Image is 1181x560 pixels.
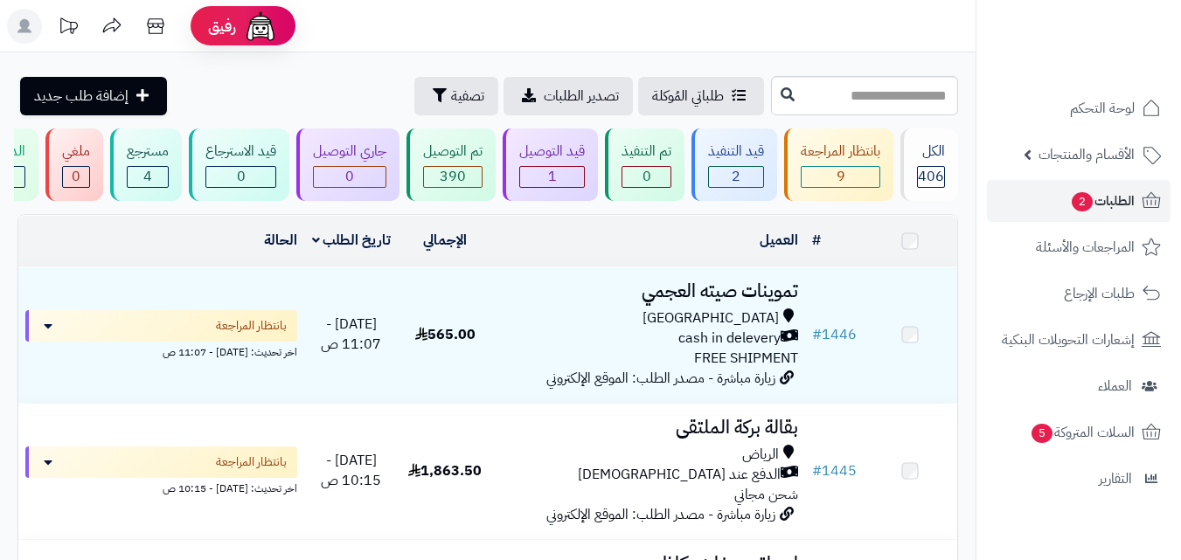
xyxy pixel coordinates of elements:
[1030,420,1135,445] span: السلات المتروكة
[708,142,764,162] div: قيد التنفيذ
[25,478,297,496] div: اخر تحديث: [DATE] - 10:15 ص
[1070,96,1135,121] span: لوحة التحكم
[403,128,499,201] a: تم التوصيل 390
[546,504,775,525] span: زيارة مباشرة - مصدر الطلب: الموقع الإلكتروني
[638,77,764,115] a: طلباتي المُوكلة
[1002,328,1135,352] span: إشعارات التحويلات البنكية
[1039,142,1135,167] span: الأقسام والمنتجات
[293,128,403,201] a: جاري التوصيل 0
[312,230,392,251] a: تاريخ الطلب
[128,167,168,187] div: 4
[812,324,822,345] span: #
[694,348,798,369] span: FREE SHIPMENT
[321,314,381,355] span: [DATE] - 11:07 ص
[205,142,276,162] div: قيد الاسترجاع
[208,16,236,37] span: رفيق
[987,411,1171,453] a: السلات المتروكة5
[622,142,671,162] div: تم التنفيذ
[216,453,287,471] span: بانتظار المراجعة
[1032,424,1052,443] span: 5
[25,342,297,360] div: اخر تحديث: [DATE] - 11:07 ص
[243,9,278,44] img: ai-face.png
[46,9,90,48] a: تحديثات المنصة
[313,142,386,162] div: جاري التوصيل
[917,142,945,162] div: الكل
[415,324,476,345] span: 565.00
[546,368,775,389] span: زيارة مباشرة - مصدر الطلب: الموقع الإلكتروني
[424,167,482,187] div: 390
[314,167,386,187] div: 0
[688,128,781,201] a: قيد التنفيذ 2
[812,460,857,481] a: #1445
[408,460,482,481] span: 1,863.50
[499,418,798,438] h3: بقالة بركة الملتقى
[732,166,740,187] span: 2
[519,142,585,162] div: قيد التوصيل
[742,445,779,465] span: الرياض
[1072,192,1093,211] span: 2
[652,86,724,107] span: طلباتي المُوكلة
[987,458,1171,500] a: التقارير
[20,77,167,115] a: إضافة طلب جديد
[801,142,880,162] div: بانتظار المراجعة
[423,230,467,251] a: الإجمالي
[987,226,1171,268] a: المراجعات والأسئلة
[548,166,557,187] span: 1
[206,167,275,187] div: 0
[1070,189,1135,213] span: الطلبات
[237,166,246,187] span: 0
[1036,235,1135,259] span: المراجعات والأسئلة
[34,86,129,107] span: إضافة طلب جديد
[1098,374,1132,398] span: العملاء
[987,319,1171,361] a: إشعارات التحويلات البنكية
[499,128,601,201] a: قيد التوصيل 1
[678,328,781,349] span: cash in delevery
[63,167,89,187] div: 0
[1064,281,1135,306] span: طلبات الإرجاع
[544,86,619,107] span: تصدير الطلبات
[643,166,651,187] span: 0
[734,484,798,505] span: شحن مجاني
[143,166,152,187] span: 4
[62,142,90,162] div: ملغي
[918,166,944,187] span: 406
[72,166,80,187] span: 0
[423,142,483,162] div: تم التوصيل
[451,86,484,107] span: تصفية
[185,128,293,201] a: قيد الاسترجاع 0
[837,166,845,187] span: 9
[107,128,185,201] a: مسترجع 4
[499,281,798,301] h3: تموينات صيته العجمي
[321,450,381,491] span: [DATE] - 10:15 ص
[264,230,297,251] a: الحالة
[987,365,1171,407] a: العملاء
[520,167,584,187] div: 1
[709,167,763,187] div: 2
[987,273,1171,315] a: طلبات الإرجاع
[601,128,688,201] a: تم التنفيذ 0
[216,317,287,335] span: بانتظار المراجعة
[987,87,1171,129] a: لوحة التحكم
[127,142,169,162] div: مسترجع
[414,77,498,115] button: تصفية
[42,128,107,201] a: ملغي 0
[440,166,466,187] span: 390
[802,167,879,187] div: 9
[622,167,670,187] div: 0
[987,180,1171,222] a: الطلبات2
[812,460,822,481] span: #
[812,230,821,251] a: #
[345,166,354,187] span: 0
[812,324,857,345] a: #1446
[643,308,779,328] span: [GEOGRAPHIC_DATA]
[760,230,798,251] a: العميل
[897,128,962,201] a: الكل406
[578,465,781,485] span: الدفع عند [DEMOGRAPHIC_DATA]
[781,128,897,201] a: بانتظار المراجعة 9
[1099,467,1132,491] span: التقارير
[504,77,633,115] a: تصدير الطلبات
